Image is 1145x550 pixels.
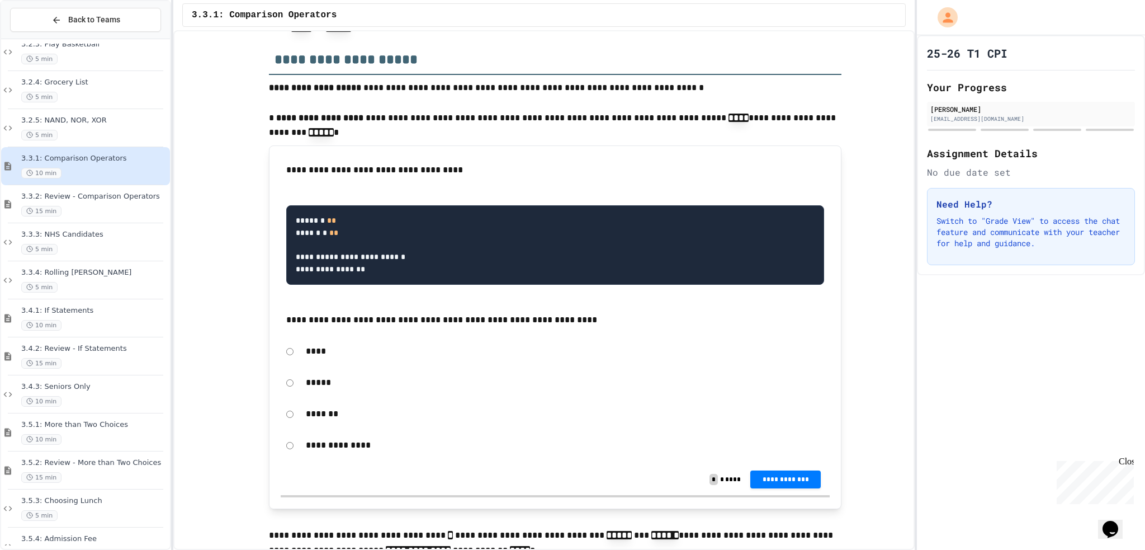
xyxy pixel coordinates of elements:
div: My Account [926,4,961,30]
span: 3.5.4: Admission Fee [21,534,168,544]
iframe: chat widget [1098,505,1134,539]
span: 3.3.4: Rolling [PERSON_NAME] [21,268,168,278]
iframe: chat widget [1052,457,1134,504]
span: 3.3.1: Comparison Operators [192,8,337,22]
button: Back to Teams [10,8,161,32]
span: 15 min [21,206,61,217]
span: 3.2.3: Play Basketball [21,40,168,49]
span: 5 min [21,92,58,102]
span: 10 min [21,168,61,178]
span: 5 min [21,282,58,293]
h1: 25-26 T1 CPI [927,45,1007,61]
span: 5 min [21,54,58,64]
span: 3.4.1: If Statements [21,306,168,316]
span: 3.3.2: Review - Comparison Operators [21,192,168,201]
p: Switch to "Grade View" to access the chat feature and communicate with your teacher for help and ... [936,215,1125,249]
span: 3.5.1: More than Two Choices [21,420,168,430]
h2: Assignment Details [927,145,1135,161]
span: 5 min [21,130,58,140]
span: 3.3.3: NHS Candidates [21,230,168,239]
span: 15 min [21,472,61,483]
h2: Your Progress [927,79,1135,95]
div: [PERSON_NAME] [930,104,1132,114]
span: 3.4.3: Seniors Only [21,382,168,392]
div: Chat with us now!Close [4,4,77,71]
div: No due date set [927,166,1135,179]
span: 10 min [21,320,61,331]
span: 10 min [21,396,61,407]
h3: Need Help? [936,198,1125,211]
span: 3.2.5: NAND, NOR, XOR [21,116,168,125]
span: 3.5.3: Choosing Lunch [21,496,168,506]
span: 5 min [21,244,58,255]
span: 15 min [21,358,61,369]
span: 3.4.2: Review - If Statements [21,344,168,354]
span: 5 min [21,510,58,521]
span: 3.3.1: Comparison Operators [21,154,168,163]
span: Back to Teams [68,14,120,26]
div: [EMAIL_ADDRESS][DOMAIN_NAME] [930,115,1132,123]
span: 3.5.2: Review - More than Two Choices [21,458,168,468]
span: 3.2.4: Grocery List [21,78,168,87]
span: 10 min [21,434,61,445]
